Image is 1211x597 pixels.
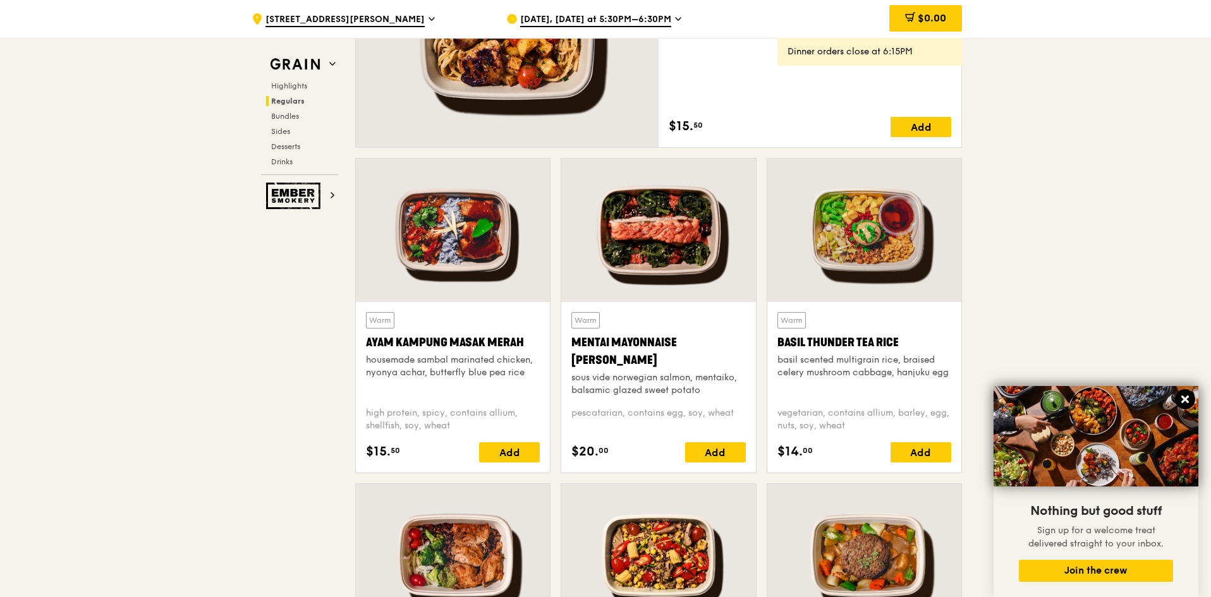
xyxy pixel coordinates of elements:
[1175,389,1195,409] button: Close
[366,354,540,379] div: housemade sambal marinated chicken, nyonya achar, butterfly blue pea rice
[693,120,703,130] span: 50
[271,97,305,106] span: Regulars
[391,445,400,455] span: 50
[599,445,609,455] span: 00
[265,13,425,27] span: [STREET_ADDRESS][PERSON_NAME]
[366,407,540,432] div: high protein, spicy, contains allium, shellfish, soy, wheat
[891,442,951,462] div: Add
[271,127,290,136] span: Sides
[520,13,671,27] span: [DATE], [DATE] at 5:30PM–6:30PM
[777,407,951,432] div: vegetarian, contains allium, barley, egg, nuts, soy, wheat
[571,334,745,369] div: Mentai Mayonnaise [PERSON_NAME]
[1019,560,1173,582] button: Join the crew
[803,445,813,455] span: 00
[994,386,1198,486] img: DSC07876-Edit02-Large.jpeg
[571,371,745,397] div: sous vide norwegian salmon, mentaiko, balsamic glazed sweet potato
[777,442,803,461] span: $14.
[1028,525,1164,549] span: Sign up for a welcome treat delivered straight to your inbox.
[918,12,946,24] span: $0.00
[479,442,540,462] div: Add
[891,117,951,137] div: Add
[266,183,324,209] img: Ember Smokery web logo
[571,442,599,461] span: $20.
[271,81,307,90] span: Highlights
[271,142,300,151] span: Desserts
[366,334,540,351] div: Ayam Kampung Masak Merah
[571,407,745,432] div: pescatarian, contains egg, soy, wheat
[1030,504,1162,519] span: Nothing but good stuff
[266,53,324,76] img: Grain web logo
[777,354,951,379] div: basil scented multigrain rice, braised celery mushroom cabbage, hanjuku egg
[777,334,951,351] div: Basil Thunder Tea Rice
[366,442,391,461] span: $15.
[366,312,394,329] div: Warm
[271,157,293,166] span: Drinks
[571,312,600,329] div: Warm
[669,117,693,136] span: $15.
[777,312,806,329] div: Warm
[788,45,952,58] div: Dinner orders close at 6:15PM
[685,442,746,462] div: Add
[271,112,299,121] span: Bundles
